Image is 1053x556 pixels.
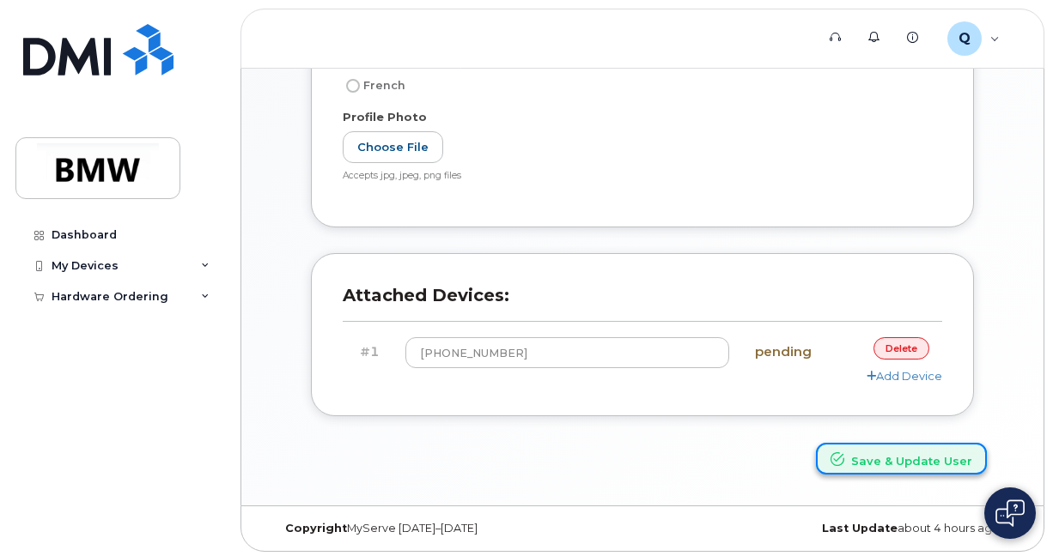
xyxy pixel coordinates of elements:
[959,28,971,49] span: Q
[343,131,443,163] label: Choose File
[935,21,1012,56] div: QTF3916
[766,522,1013,535] div: about 4 hours ago
[356,345,380,360] h4: #1
[343,285,942,322] h3: Attached Devices:
[822,522,898,535] strong: Last Update
[343,170,928,183] div: Accepts jpg, jpeg, png files
[272,522,519,535] div: MyServe [DATE]–[DATE]
[405,337,729,368] input: Example: 780-123-4567
[873,337,929,359] a: delete
[343,109,427,125] label: Profile Photo
[346,79,360,93] input: French
[363,79,405,92] span: French
[867,369,942,383] a: Add Device
[816,443,987,474] button: Save & Update User
[995,499,1025,527] img: Open chat
[285,522,347,535] strong: Copyright
[755,345,829,360] h4: pending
